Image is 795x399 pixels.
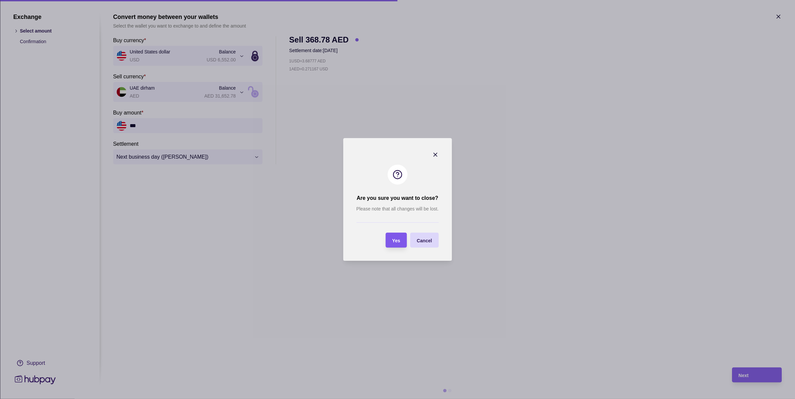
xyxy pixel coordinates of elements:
button: Cancel [410,233,439,248]
span: Cancel [417,238,432,243]
button: Yes [386,233,407,248]
h2: Are you sure you want to close? [357,195,438,202]
span: Yes [392,238,400,243]
p: Please note that all changes will be lost. [356,205,438,212]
